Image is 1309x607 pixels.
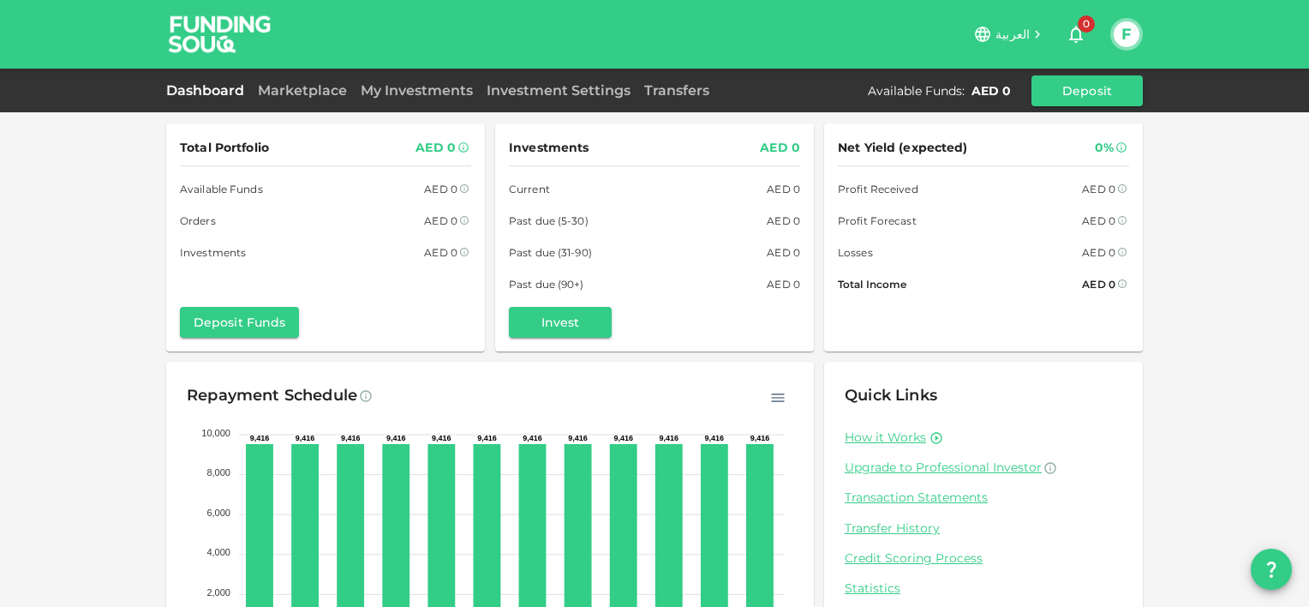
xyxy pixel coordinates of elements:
span: Profit Received [838,180,918,198]
div: AED 0 [424,212,457,230]
span: Investments [509,137,589,159]
a: Transfers [637,82,716,99]
button: question [1251,549,1292,590]
div: AED 0 [415,137,456,159]
span: Total Portfolio [180,137,269,159]
button: 0 [1059,17,1093,51]
tspan: 4,000 [206,547,230,557]
a: Marketplace [251,82,354,99]
div: Repayment Schedule [187,382,357,410]
span: Losses [838,243,873,261]
div: AED 0 [424,180,457,198]
div: AED 0 [971,82,1011,99]
span: Past due (5-30) [509,212,589,230]
span: Profit Forecast [838,212,917,230]
span: Total Income [838,275,906,293]
div: Available Funds : [868,82,965,99]
button: F [1114,21,1139,47]
div: AED 0 [767,275,800,293]
div: 0% [1095,137,1114,159]
a: Transaction Statements [845,490,1122,506]
a: Investment Settings [480,82,637,99]
span: Current [509,180,550,198]
span: Past due (90+) [509,275,584,293]
button: Deposit Funds [180,307,299,338]
a: How it Works [845,430,926,446]
div: AED 0 [1082,275,1115,293]
div: AED 0 [1082,212,1115,230]
div: AED 0 [1082,243,1115,261]
span: Upgrade to Professional Investor [845,460,1042,475]
span: العربية [995,27,1030,42]
span: Net Yield (expected) [838,137,968,159]
tspan: 8,000 [206,467,230,478]
span: Past due (31-90) [509,243,592,261]
div: AED 0 [767,243,800,261]
a: Transfer History [845,520,1122,537]
a: Statistics [845,580,1122,597]
tspan: 2,000 [206,587,230,598]
span: Orders [180,212,216,230]
button: Invest [509,307,612,338]
div: AED 0 [1082,180,1115,198]
div: AED 0 [424,243,457,261]
span: 0 [1078,15,1095,33]
span: Available Funds [180,180,263,198]
a: My Investments [354,82,480,99]
span: Investments [180,243,246,261]
a: Credit Scoring Process [845,550,1122,567]
div: AED 0 [767,212,800,230]
a: Upgrade to Professional Investor [845,460,1122,476]
div: AED 0 [760,137,800,159]
button: Deposit [1031,75,1143,106]
tspan: 10,000 [201,428,230,438]
a: Dashboard [166,82,251,99]
div: AED 0 [767,180,800,198]
tspan: 6,000 [206,508,230,518]
span: Quick Links [845,386,937,405]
